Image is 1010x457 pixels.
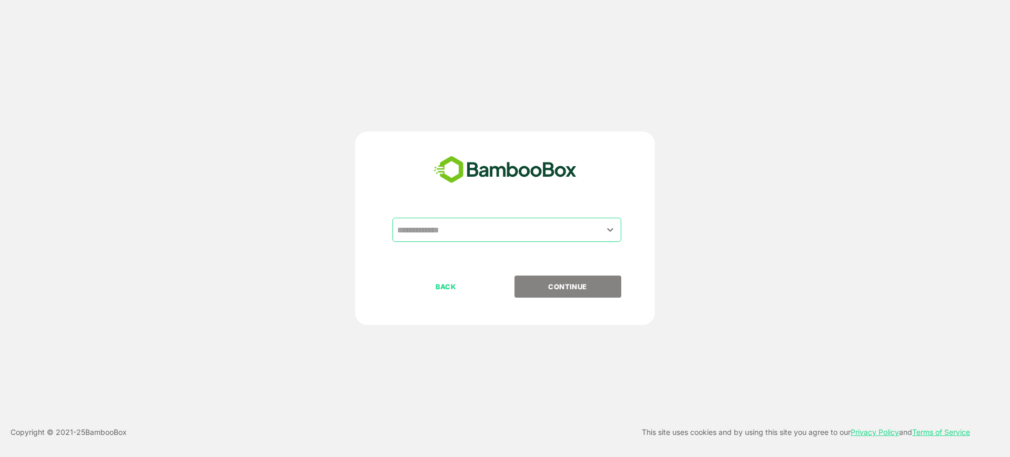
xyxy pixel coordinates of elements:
button: CONTINUE [514,276,621,298]
button: Open [603,222,618,237]
p: CONTINUE [515,281,620,292]
a: Privacy Policy [851,428,899,436]
p: BACK [393,281,499,292]
img: bamboobox [428,153,582,187]
button: BACK [392,276,499,298]
p: Copyright © 2021- 25 BambooBox [11,426,127,439]
p: This site uses cookies and by using this site you agree to our and [642,426,970,439]
a: Terms of Service [912,428,970,436]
